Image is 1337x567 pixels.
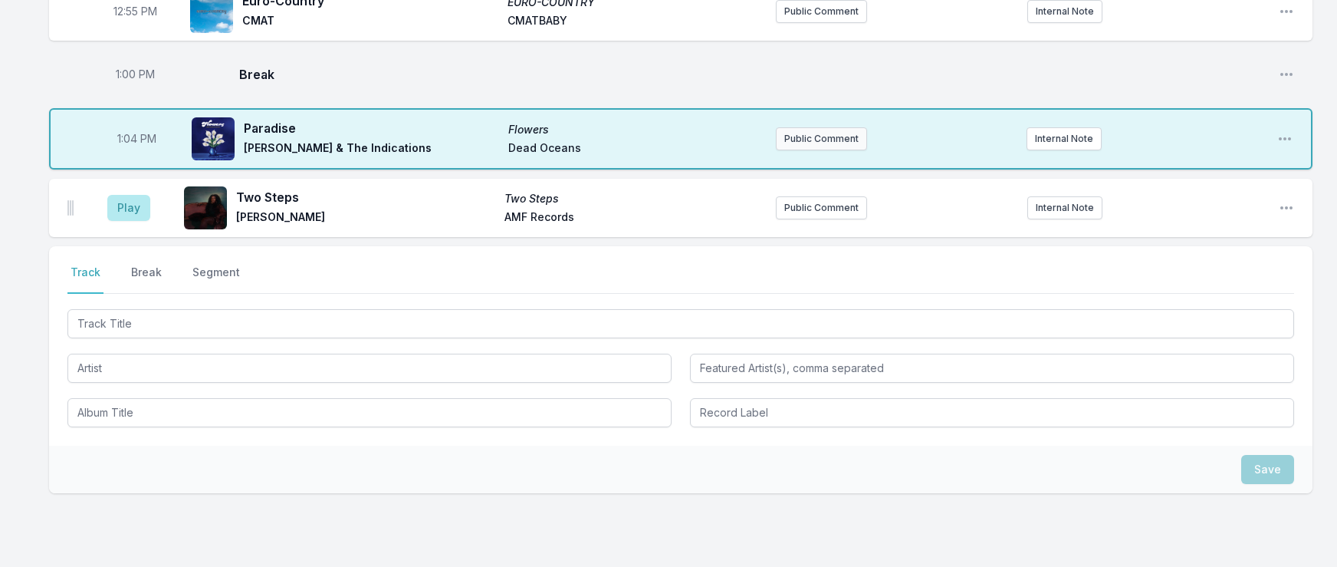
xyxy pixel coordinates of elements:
button: Segment [189,265,243,294]
span: Flowers [508,122,764,137]
button: Open playlist item options [1279,200,1294,216]
button: Public Comment [776,127,867,150]
input: Album Title [67,398,672,427]
span: CMAT [242,13,498,31]
button: Internal Note [1027,196,1102,219]
button: Play [107,195,150,221]
button: Open playlist item options [1279,67,1294,82]
span: Two Steps [504,191,764,206]
button: Open playlist item options [1277,131,1293,147]
input: Record Label [690,398,1294,427]
span: Timestamp [116,67,155,82]
span: Timestamp [113,4,157,19]
span: Dead Oceans [508,140,764,159]
button: Internal Note [1027,127,1102,150]
button: Break [128,265,165,294]
span: [PERSON_NAME] [236,209,495,228]
img: Two Steps [184,186,227,229]
input: Featured Artist(s), comma separated [690,354,1294,383]
input: Artist [67,354,672,383]
span: Two Steps [236,188,495,206]
span: Break [239,65,1266,84]
span: CMATBABY [508,13,764,31]
span: AMF Records [504,209,764,228]
button: Save [1241,455,1294,484]
button: Public Comment [776,196,867,219]
button: Track [67,265,103,294]
img: Drag Handle [67,200,74,216]
span: [PERSON_NAME] & The Indications [244,140,499,159]
img: Flowers [192,117,235,160]
span: Paradise [244,119,499,137]
button: Open playlist item options [1279,4,1294,19]
input: Track Title [67,309,1294,338]
span: Timestamp [117,131,156,147]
